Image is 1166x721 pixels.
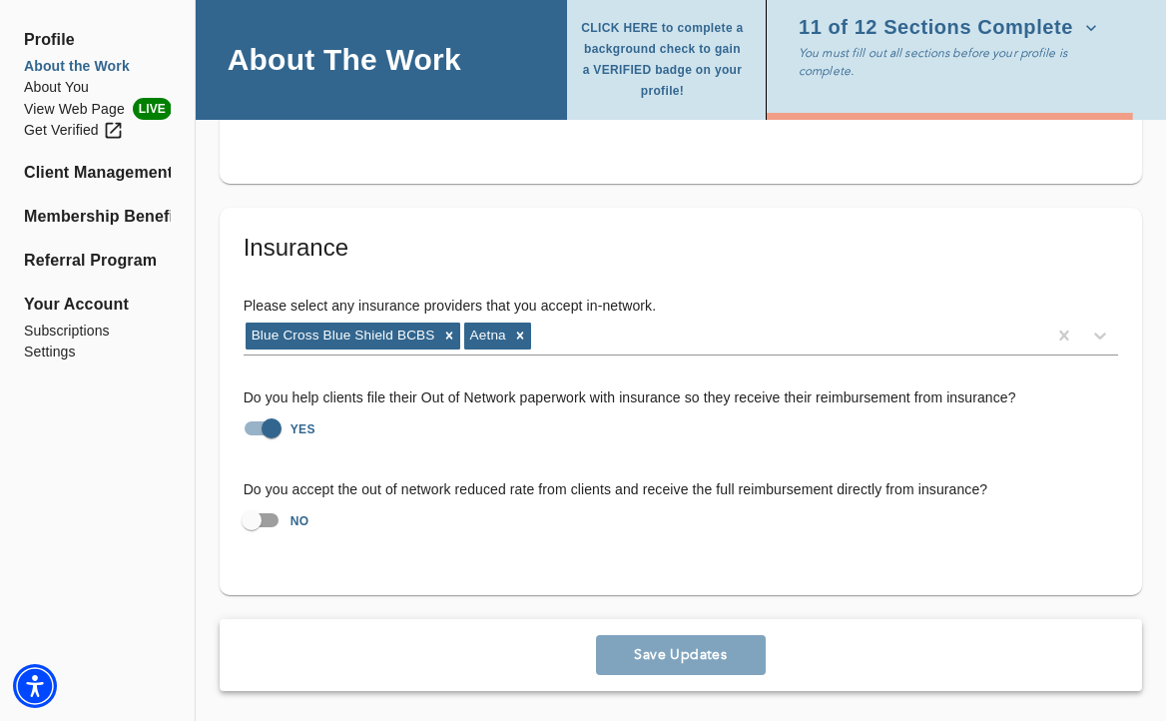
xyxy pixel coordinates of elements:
[464,323,509,349] div: Aetna
[24,161,171,185] a: Client Management
[579,12,754,108] button: CLICK HERE to complete a background check to gain a VERIFIED badge on your profile!
[291,422,315,436] strong: YES
[24,205,171,229] a: Membership Benefits
[244,479,1118,501] h6: Do you accept the out of network reduced rate from clients and receive the full reimbursement dir...
[244,296,1118,318] h6: Please select any insurance providers that you accept in-network.
[24,120,124,141] div: Get Verified
[133,98,172,120] span: LIVE
[799,44,1110,80] p: You must fill out all sections before your profile is complete.
[291,514,309,528] strong: NO
[24,77,171,98] a: About You
[244,232,1118,264] h5: Insurance
[13,664,57,708] div: Accessibility Menu
[24,249,171,273] a: Referral Program
[228,41,461,78] h4: About The Work
[24,56,171,77] a: About the Work
[24,98,171,120] a: View Web PageLIVE
[799,18,1097,38] span: 11 of 12 Sections Complete
[24,321,171,342] a: Subscriptions
[24,28,171,52] span: Profile
[246,323,438,349] div: Blue Cross Blue Shield BCBS
[799,12,1105,44] button: 11 of 12 Sections Complete
[24,120,171,141] a: Get Verified
[24,293,171,317] span: Your Account
[24,98,171,120] li: View Web Page
[24,342,171,362] a: Settings
[579,18,746,102] span: CLICK HERE to complete a background check to gain a VERIFIED badge on your profile!
[244,387,1118,409] h6: Do you help clients file their Out of Network paperwork with insurance so they receive their reim...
